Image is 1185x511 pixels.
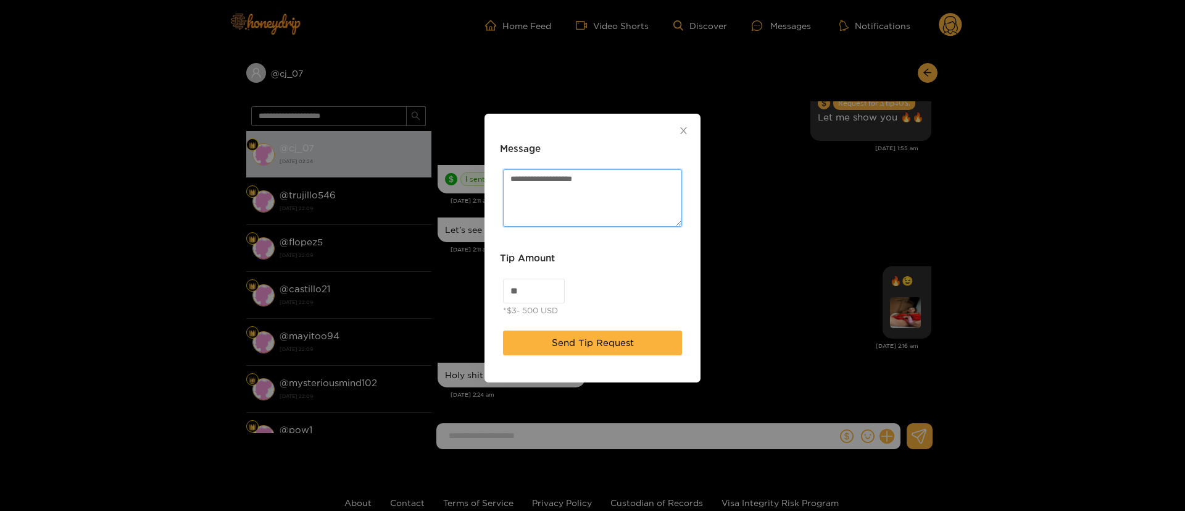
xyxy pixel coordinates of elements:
h3: Message [500,141,541,156]
button: Close [666,114,701,148]
h3: Tip Amount [500,251,555,266]
button: Send Tip Request [503,331,682,355]
span: Send Tip Request [552,336,634,350]
div: *$3- 500 USD [503,304,558,316]
span: close [679,126,688,135]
